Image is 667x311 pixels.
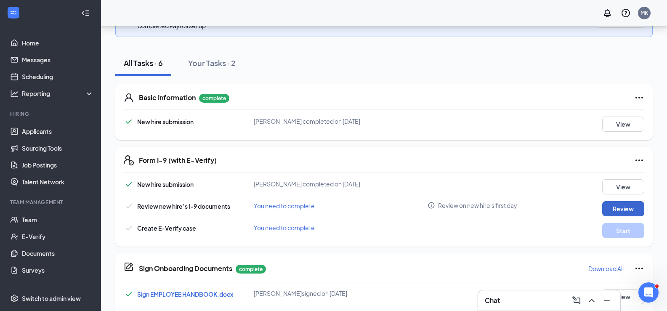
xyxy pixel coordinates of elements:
[22,245,94,262] a: Documents
[254,202,315,210] span: You need to complete
[81,9,90,17] svg: Collapse
[137,181,194,188] span: New hire submission
[602,117,644,132] button: View
[22,51,94,68] a: Messages
[124,179,134,189] svg: Checkmark
[137,118,194,125] span: New hire submission
[640,9,648,16] div: MK
[236,265,266,274] p: complete
[9,8,18,17] svg: WorkstreamLogo
[254,180,360,188] span: [PERSON_NAME] completed on [DATE]
[438,201,517,210] span: Review on new hire's first day
[124,262,134,272] svg: CompanyDocumentIcon
[600,294,614,307] button: Minimize
[570,294,583,307] button: ComposeMessage
[587,295,597,306] svg: ChevronUp
[634,93,644,103] svg: Ellipses
[10,110,92,117] div: Hiring
[22,294,81,303] div: Switch to admin view
[22,123,94,140] a: Applicants
[22,228,94,245] a: E-Verify
[124,289,134,299] svg: Checkmark
[22,262,94,279] a: Surveys
[10,294,19,303] svg: Settings
[602,295,612,306] svg: Minimize
[139,93,196,102] h5: Basic Information
[124,117,134,127] svg: Checkmark
[428,202,435,209] svg: Info
[585,294,598,307] button: ChevronUp
[124,223,134,233] svg: Checkmark
[137,224,196,232] span: Create E-Verify case
[602,223,644,238] button: Start
[602,201,644,216] button: Review
[254,117,360,125] span: [PERSON_NAME] completed on [DATE]
[485,296,500,305] h3: Chat
[10,89,19,98] svg: Analysis
[571,295,582,306] svg: ComposeMessage
[22,211,94,228] a: Team
[602,289,644,304] button: View
[10,199,92,206] div: Team Management
[199,94,229,103] p: complete
[137,290,233,298] a: Sign EMPLOYEE HANDBOOK.docx
[124,201,134,211] svg: Checkmark
[634,155,644,165] svg: Ellipses
[22,68,94,85] a: Scheduling
[254,224,315,231] span: You need to complete
[588,262,624,275] button: Download All
[188,58,236,68] div: Your Tasks · 2
[588,264,624,273] p: Download All
[602,8,612,18] svg: Notifications
[124,58,163,68] div: All Tasks · 6
[22,140,94,157] a: Sourcing Tools
[634,263,644,274] svg: Ellipses
[124,93,134,103] svg: User
[139,156,217,165] h5: Form I-9 (with E-Verify)
[22,157,94,173] a: Job Postings
[124,155,134,165] svg: FormI9EVerifyIcon
[22,89,94,98] div: Reporting
[254,289,427,298] div: [PERSON_NAME] signed on [DATE]
[22,35,94,51] a: Home
[22,173,94,190] a: Talent Network
[139,264,232,273] h5: Sign Onboarding Documents
[602,179,644,194] button: View
[638,282,659,303] iframe: Intercom live chat
[137,202,230,210] span: Review new hire’s I-9 documents
[621,8,631,18] svg: QuestionInfo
